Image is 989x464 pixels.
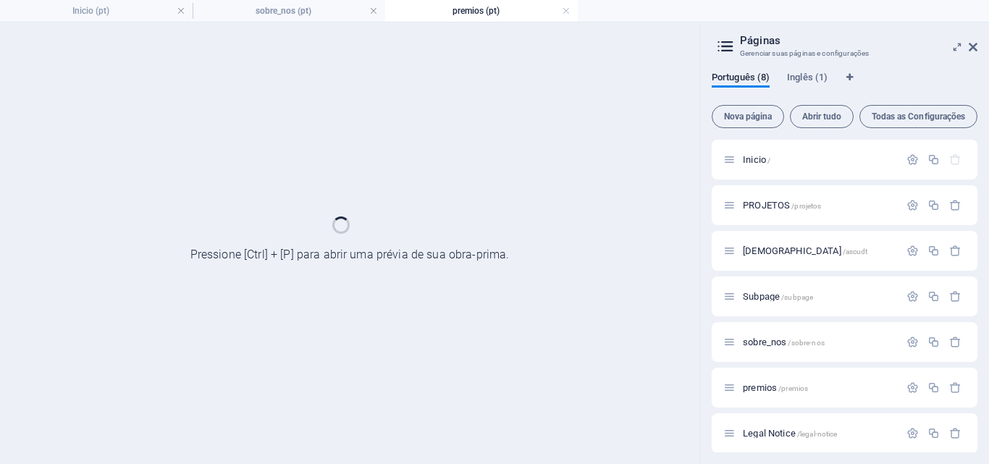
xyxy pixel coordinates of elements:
[193,3,385,19] h4: sobre_nos (pt)
[781,293,813,301] span: /subpage
[906,153,919,166] div: Configurações
[740,34,977,47] h2: Páginas
[790,105,854,128] button: Abrir tudo
[927,381,940,394] div: Duplicar
[927,245,940,257] div: Duplicar
[743,200,821,211] span: PROJETOS
[949,290,961,303] div: Remover
[927,199,940,211] div: Duplicar
[787,69,828,89] span: Inglês (1)
[738,246,899,256] div: [DEMOGRAPHIC_DATA]/ascudt
[797,430,838,438] span: /legal-notice
[906,427,919,439] div: Configurações
[738,201,899,210] div: PROJETOS/projetos
[743,382,808,393] span: Clique para abrir a página
[738,337,899,347] div: sobre_nos/sobre-nos
[906,381,919,394] div: Configurações
[738,292,899,301] div: Subpage/subpage
[712,69,770,89] span: Português (8)
[738,383,899,392] div: premios/premios
[740,47,948,60] h3: Gerenciar suas páginas e configurações
[949,427,961,439] div: Remover
[738,429,899,438] div: Legal Notice/legal-notice
[712,105,784,128] button: Nova página
[906,245,919,257] div: Configurações
[843,248,868,256] span: /ascudt
[385,3,578,19] h4: premios (pt)
[949,381,961,394] div: Remover
[788,339,824,347] span: /sobre-nos
[738,155,899,164] div: Inicio/
[906,199,919,211] div: Configurações
[927,336,940,348] div: Duplicar
[791,202,821,210] span: /projetos
[866,112,971,121] span: Todas as Configurações
[718,112,778,121] span: Nova página
[743,337,825,347] span: sobre_nos
[743,428,837,439] span: Clique para abrir a página
[778,384,808,392] span: /premios
[927,427,940,439] div: Duplicar
[927,153,940,166] div: Duplicar
[906,336,919,348] div: Configurações
[949,245,961,257] div: Remover
[767,156,770,164] span: /
[927,290,940,303] div: Duplicar
[743,154,770,165] span: Clique para abrir a página
[949,199,961,211] div: Remover
[743,291,813,302] span: Subpage
[796,112,847,121] span: Abrir tudo
[743,245,868,256] span: [DEMOGRAPHIC_DATA]
[712,72,977,99] div: Guia de Idiomas
[859,105,977,128] button: Todas as Configurações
